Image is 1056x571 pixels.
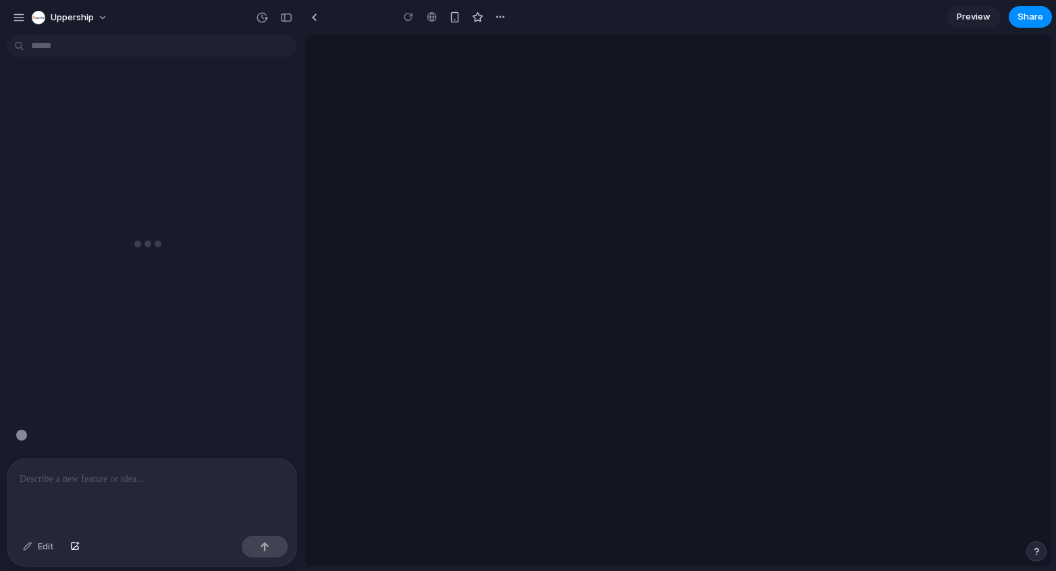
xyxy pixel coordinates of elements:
button: Share [1009,6,1052,28]
span: Preview [957,10,991,24]
span: Share [1018,10,1043,24]
a: Preview [947,6,1001,28]
span: Uppership [51,11,94,24]
button: Uppership [26,7,115,28]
